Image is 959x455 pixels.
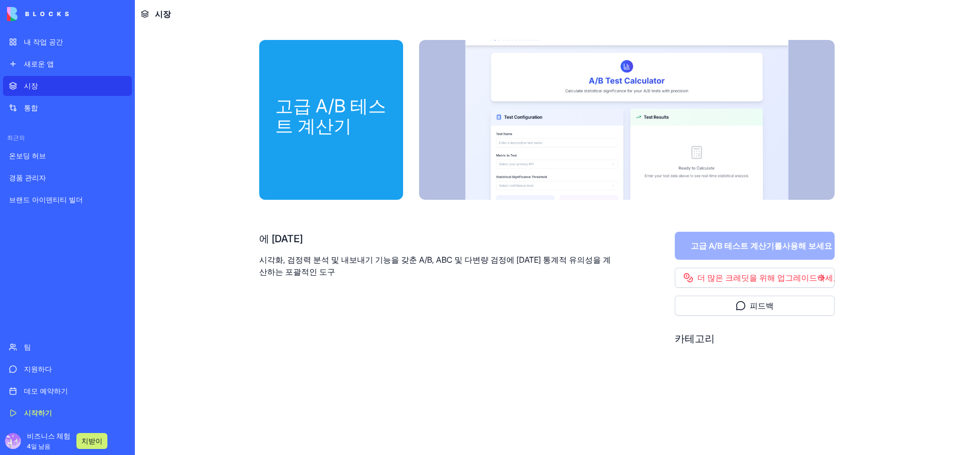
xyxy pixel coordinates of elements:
font: 일 남음 [31,443,50,450]
a: 시작하기 [3,403,132,423]
font: 데모 예약하기 [24,387,68,395]
font: 4 [27,443,31,450]
a: 경품 관리자 [3,168,132,188]
font: 시장 [24,81,38,90]
font: 비즈니스 체험 [27,432,70,440]
button: 피드백 [675,296,835,316]
a: 브랜드 아이덴티티 빌더 [3,190,132,210]
font: 시작하기 [24,409,52,417]
font: 치받이 [81,437,102,445]
a: 시장 [3,76,132,96]
a: 데모 예약하기 [3,381,132,401]
font: 시각화, 검정력 분석 및 내보내기 기능을 갖춘 A/B, ABC 및 다변량 검정에 [DATE] 통계적 유의성을 계산하는 포괄적인 도구 [259,255,611,277]
font: 경품 관리자 [9,173,46,182]
font: 내 작업 공간 [24,37,63,46]
font: 온보딩 허브 [9,151,46,160]
a: 더 많은 크레딧을 위해 업그레이드하세요 [675,268,835,288]
font: 고급 A/B 테스트 계산기 [275,95,386,137]
font: 피드백 [750,301,774,311]
a: 지원하다 [3,359,132,379]
font: 시장 [155,9,171,19]
img: ACg8ocK7tC6GmUTa3wYSindAyRLtnC5UahbIIijpwl7Jo_uOzWMSvt0=s96-c [5,433,21,449]
img: 심벌 마크 [7,7,69,21]
a: 내 작업 공간 [3,32,132,52]
font: 최근의 [7,134,25,141]
a: 온보딩 허브 [3,146,132,166]
font: 카테고리 [675,333,715,345]
font: 브랜드 아이덴티티 빌더 [9,195,83,204]
font: 새로운 앱 [24,59,54,68]
font: 지원하다 [24,365,52,373]
button: 치받이 [76,433,107,449]
font: 더 많은 크레딧을 위해 업그레이드하세요 [697,273,841,283]
a: 팀 [3,337,132,357]
font: 에 [DATE] [259,233,303,245]
font: 팀 [24,343,31,351]
a: 통합 [3,98,132,118]
a: 새로운 앱 [3,54,132,74]
font: 통합 [24,103,38,112]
